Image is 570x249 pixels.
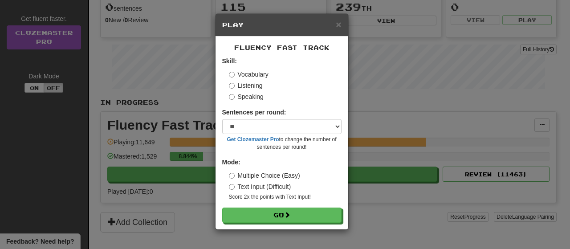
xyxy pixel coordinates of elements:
[336,20,341,29] button: Close
[229,92,264,101] label: Speaking
[229,81,263,90] label: Listening
[229,184,235,190] input: Text Input (Difficult)
[229,193,342,201] small: Score 2x the points with Text Input !
[229,182,291,191] label: Text Input (Difficult)
[222,108,286,117] label: Sentences per round:
[229,173,235,179] input: Multiple Choice (Easy)
[336,19,341,29] span: ×
[229,72,235,78] input: Vocabulary
[229,171,300,180] label: Multiple Choice (Easy)
[227,136,279,143] a: Get Clozemaster Pro
[229,70,269,79] label: Vocabulary
[222,136,342,151] small: to change the number of sentences per round!
[229,83,235,89] input: Listening
[222,208,342,223] button: Go
[222,57,237,65] strong: Skill:
[222,20,342,29] h5: Play
[222,159,240,166] strong: Mode:
[229,94,235,100] input: Speaking
[234,44,330,51] span: Fluency Fast Track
